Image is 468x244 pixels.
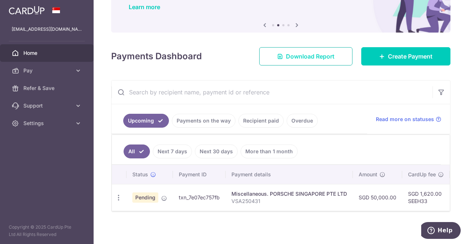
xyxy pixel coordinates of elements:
[286,52,335,61] span: Download Report
[112,80,433,104] input: Search by recipient name, payment id or reference
[361,47,450,65] a: Create Payment
[23,102,72,109] span: Support
[173,184,226,211] td: txn_7e07ec757fb
[231,198,347,205] p: VSA250431
[388,52,433,61] span: Create Payment
[124,144,150,158] a: All
[353,184,402,211] td: SGD 50,000.00
[226,165,353,184] th: Payment details
[173,165,226,184] th: Payment ID
[123,114,169,128] a: Upcoming
[132,171,148,178] span: Status
[421,222,461,240] iframe: Opens a widget where you can find more information
[172,114,235,128] a: Payments on the way
[23,67,72,74] span: Pay
[376,116,441,123] a: Read more on statuses
[359,171,377,178] span: Amount
[241,144,298,158] a: More than 1 month
[111,50,202,63] h4: Payments Dashboard
[23,85,72,92] span: Refer & Save
[195,144,238,158] a: Next 30 days
[259,47,352,65] a: Download Report
[402,184,450,211] td: SGD 1,620.00 SEEH33
[376,116,434,123] span: Read more on statuses
[9,6,45,15] img: CardUp
[132,192,158,203] span: Pending
[408,171,436,178] span: CardUp fee
[129,3,160,11] a: Learn more
[23,120,72,127] span: Settings
[153,144,192,158] a: Next 7 days
[12,26,82,33] p: [EMAIL_ADDRESS][DOMAIN_NAME]
[238,114,284,128] a: Recipient paid
[23,49,72,57] span: Home
[287,114,318,128] a: Overdue
[231,190,347,198] div: Miscellaneous. PORSCHE SINGAPORE PTE LTD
